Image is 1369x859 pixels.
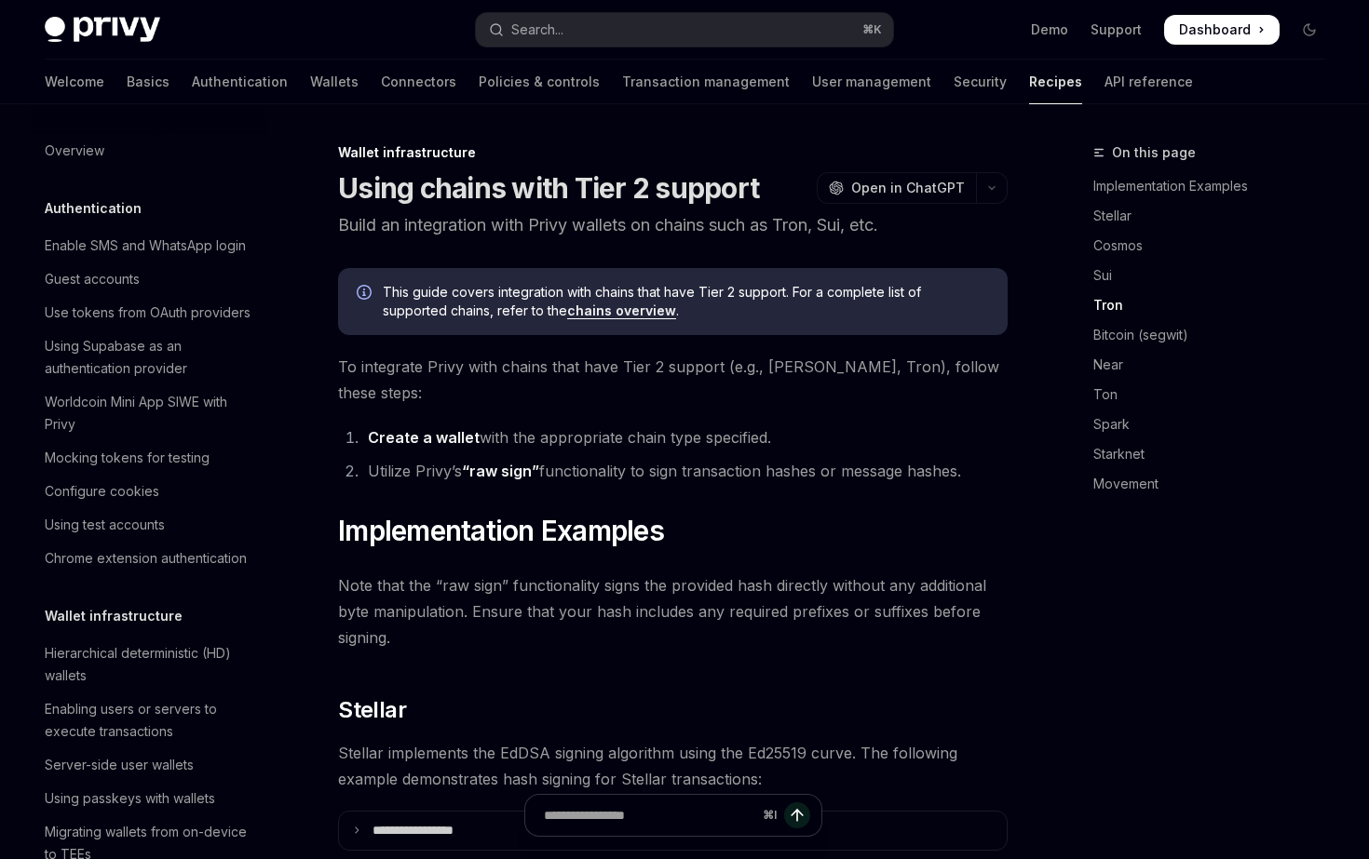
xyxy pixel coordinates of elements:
span: Note that the “raw sign” functionality signs the provided hash directly without any additional by... [338,572,1008,651]
a: Use tokens from OAuth providers [30,296,268,329]
div: Guest accounts [45,268,140,290]
a: Wallets [310,60,359,104]
div: Overview [45,140,104,162]
a: Worldcoin Mini App SIWE with Privy [30,385,268,441]
span: Stellar [338,695,406,725]
a: Support [1091,20,1142,39]
a: Cosmos [1093,231,1339,261]
a: Chrome extension authentication [30,542,268,575]
p: Build an integration with Privy wallets on chains such as Tron, Sui, etc. [338,212,1008,238]
span: ⌘ K [862,22,882,37]
button: Send message [784,802,810,828]
a: Spark [1093,409,1339,439]
a: Sui [1093,261,1339,290]
div: Chrome extension authentication [45,547,247,570]
a: Near [1093,350,1339,380]
div: Configure cookies [45,480,159,503]
li: Utilize Privy’s functionality to sign transaction hashes or message hashes. [362,458,1008,484]
a: Configure cookies [30,475,268,508]
a: Enabling users or servers to execute transactions [30,692,268,748]
a: Welcome [45,60,104,104]
a: Security [954,60,1007,104]
span: Dashboard [1179,20,1251,39]
span: On this page [1112,141,1196,164]
div: Enabling users or servers to execute transactions [45,698,257,743]
a: Server-side user wallets [30,748,268,782]
div: Use tokens from OAuth providers [45,302,251,324]
a: Overview [30,134,268,168]
a: Tron [1093,290,1339,320]
input: Ask a question... [544,795,755,836]
div: Server-side user wallets [45,754,194,776]
div: Using passkeys with wallets [45,787,215,810]
svg: Info [357,285,375,303]
span: Open in ChatGPT [851,179,965,197]
a: “raw sign” [462,462,539,481]
a: Create a wallet [368,428,480,448]
a: Bitcoin (segwit) [1093,320,1339,350]
h5: Authentication [45,197,142,220]
a: Policies & controls [479,60,600,104]
div: Hierarchical deterministic (HD) wallets [45,642,257,687]
li: with the appropriate chain type specified. [362,424,1008,450]
a: Using passkeys with wallets [30,782,268,815]
span: This guide covers integration with chains that have Tier 2 support. For a complete list of suppor... [383,283,989,320]
img: dark logo [45,17,160,43]
a: Demo [1031,20,1068,39]
span: Implementation Examples [338,514,664,547]
a: Transaction management [622,60,790,104]
a: Guest accounts [30,262,268,296]
button: Open search [476,13,892,47]
a: API reference [1105,60,1193,104]
a: Enable SMS and WhatsApp login [30,229,268,262]
div: Worldcoin Mini App SIWE with Privy [45,391,257,436]
div: Wallet infrastructure [338,143,1008,162]
a: chains overview [567,302,676,319]
a: Using Supabase as an authentication provider [30,329,268,385]
h5: Wallet infrastructure [45,605,183,627]
h1: Using chains with Tier 2 support [338,171,759,205]
a: Stellar [1093,201,1339,231]
a: Using test accounts [30,508,268,542]
a: Basics [127,60,169,104]
div: Using test accounts [45,514,165,536]
a: Ton [1093,380,1339,409]
div: Enable SMS and WhatsApp login [45,235,246,257]
a: Recipes [1029,60,1082,104]
div: Search... [511,19,563,41]
a: Implementation Examples [1093,171,1339,201]
div: Mocking tokens for testing [45,447,210,469]
div: Using Supabase as an authentication provider [45,335,257,380]
a: Dashboard [1164,15,1280,45]
a: Authentication [192,60,288,104]
a: Connectors [381,60,456,104]
a: User management [812,60,931,104]
span: To integrate Privy with chains that have Tier 2 support (e.g., [PERSON_NAME], Tron), follow these... [338,354,1008,406]
button: Open in ChatGPT [817,172,976,204]
span: Stellar implements the EdDSA signing algorithm using the Ed25519 curve. The following example dem... [338,740,1008,792]
a: Hierarchical deterministic (HD) wallets [30,637,268,692]
a: Starknet [1093,439,1339,469]
a: Mocking tokens for testing [30,441,268,475]
button: Toggle dark mode [1294,15,1324,45]
a: Movement [1093,469,1339,499]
